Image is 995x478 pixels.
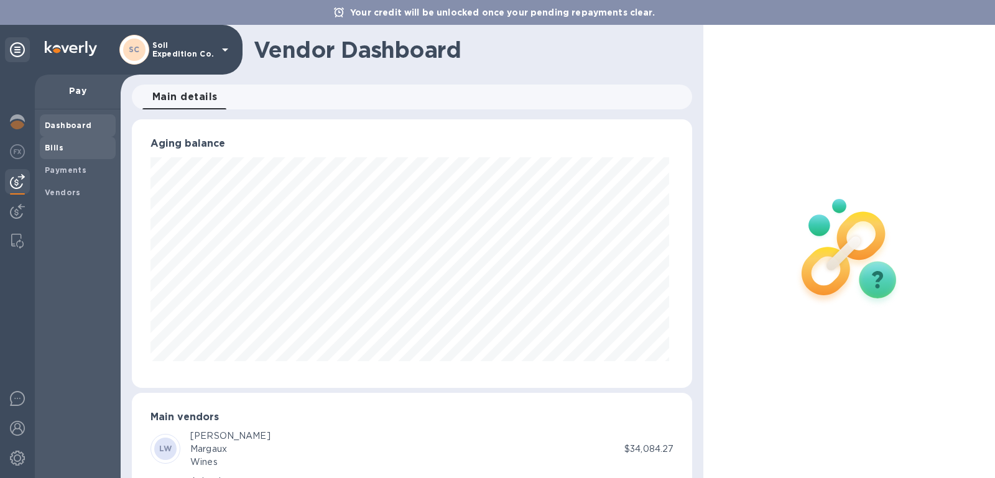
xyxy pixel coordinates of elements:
[45,188,81,197] b: Vendors
[254,37,683,63] h1: Vendor Dashboard
[45,41,97,56] img: Logo
[159,444,172,453] b: LW
[45,143,63,152] b: Bills
[190,430,271,443] div: [PERSON_NAME]
[152,41,215,58] p: Soil Expedition Co.
[152,88,218,106] span: Main details
[45,85,111,97] p: Pay
[45,165,86,175] b: Payments
[10,144,25,159] img: Foreign exchange
[45,121,92,130] b: Dashboard
[350,7,655,17] b: Your credit will be unlocked once your pending repayments clear.
[190,443,271,456] div: Margaux
[129,45,140,54] b: SC
[624,443,673,456] p: $34,084.27
[5,37,30,62] div: Unpin categories
[150,411,673,423] h3: Main vendors
[190,456,271,469] div: Wines
[150,138,673,150] h3: Aging balance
